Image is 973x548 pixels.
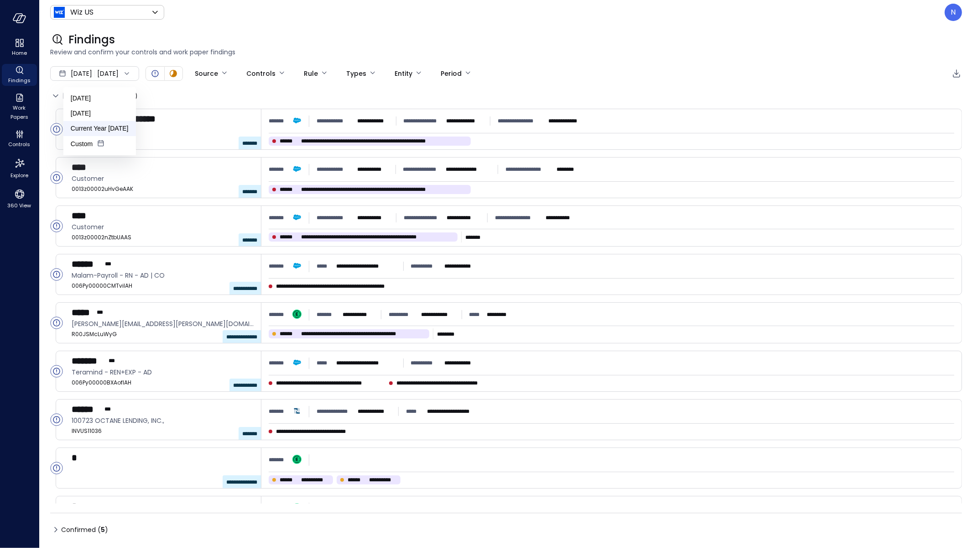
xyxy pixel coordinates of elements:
[2,186,37,211] div: 360 View
[54,7,65,18] img: Icon
[63,91,136,106] li: [DATE]
[61,522,108,537] span: Confirmed
[5,103,33,121] span: Work Papers
[72,319,254,329] span: brian.carlton@wiz.io
[50,413,63,426] div: Open
[72,416,254,426] span: 100723 OCTANE LENDING, INC.,
[72,125,254,135] span: Customer
[2,91,37,122] div: Work Papers
[50,365,63,378] div: Open
[72,136,254,145] span: 0013z000031FjumAAC
[72,184,254,194] span: 0013z00002uHvGeAAK
[63,106,136,121] li: [DATE]
[395,66,412,81] div: Entity
[50,171,63,184] div: Open
[72,427,254,436] span: INVUS11036
[72,281,254,290] span: 006Py00000CMTviIAH
[8,201,31,210] span: 360 View
[2,128,37,150] div: Controls
[68,32,115,47] span: Findings
[50,316,63,329] div: Open
[10,171,28,180] span: Explore
[98,525,108,535] div: ( )
[304,66,318,81] div: Rule
[71,68,92,79] span: [DATE]
[945,4,962,21] div: Noy Vadai
[12,48,27,58] span: Home
[101,525,105,534] span: 5
[2,155,37,181] div: Explore
[8,76,31,85] span: Findings
[72,222,254,232] span: Customer
[50,123,63,136] div: Open
[63,136,136,152] li: Custom
[9,140,31,149] span: Controls
[72,367,254,377] span: Teramind - REN+EXP - AD
[63,121,136,136] li: Current Year [DATE]
[72,174,254,184] span: Customer
[150,68,161,79] div: Open
[50,47,962,57] span: Review and confirm your controls and work paper findings
[70,7,94,18] p: Wiz US
[951,7,956,18] p: N
[195,66,218,81] div: Source
[72,330,254,339] span: R00JSMcLuWyG
[72,233,254,242] span: 0013z00002nZtbUAAS
[951,68,962,79] div: Export to CSV
[50,268,63,281] div: Open
[246,66,276,81] div: Controls
[441,66,462,81] div: Period
[2,64,37,86] div: Findings
[346,66,366,81] div: Types
[72,378,254,387] span: 006Py00000BXAofIAH
[50,220,63,232] div: Open
[72,270,254,280] span: Malam-Payroll - RN - AD | CO
[168,68,179,79] div: In Progress
[2,37,37,58] div: Home
[50,462,63,474] div: Open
